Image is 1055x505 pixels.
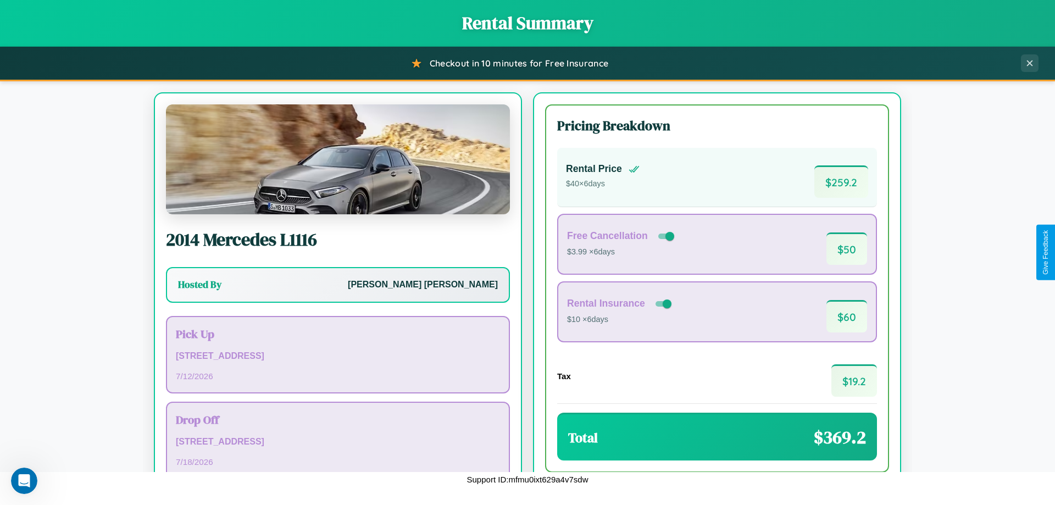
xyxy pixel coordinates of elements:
p: 7 / 12 / 2026 [176,369,500,384]
p: 7 / 18 / 2026 [176,454,500,469]
h3: Total [568,429,598,447]
p: [PERSON_NAME] [PERSON_NAME] [348,277,498,293]
h4: Tax [557,371,571,381]
h4: Free Cancellation [567,230,648,242]
span: $ 259.2 [814,165,868,198]
h1: Rental Summary [11,11,1044,35]
h3: Pricing Breakdown [557,116,877,135]
h3: Hosted By [178,278,221,291]
div: Give Feedback [1042,230,1050,275]
h3: Drop Off [176,412,500,428]
h3: Pick Up [176,326,500,342]
p: $3.99 × 6 days [567,245,676,259]
span: Checkout in 10 minutes for Free Insurance [430,58,608,69]
p: $10 × 6 days [567,313,674,327]
span: $ 50 [826,232,867,265]
h4: Rental Insurance [567,298,645,309]
p: [STREET_ADDRESS] [176,434,500,450]
p: Support ID: mfmu0ixt629a4v7sdw [467,472,588,487]
span: $ 19.2 [831,364,877,397]
h4: Rental Price [566,163,622,175]
img: Mercedes L1116 [166,104,510,214]
span: $ 369.2 [814,425,866,449]
span: $ 60 [826,300,867,332]
iframe: Intercom live chat [11,468,37,494]
p: [STREET_ADDRESS] [176,348,500,364]
p: $ 40 × 6 days [566,177,640,191]
h2: 2014 Mercedes L1116 [166,227,510,252]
